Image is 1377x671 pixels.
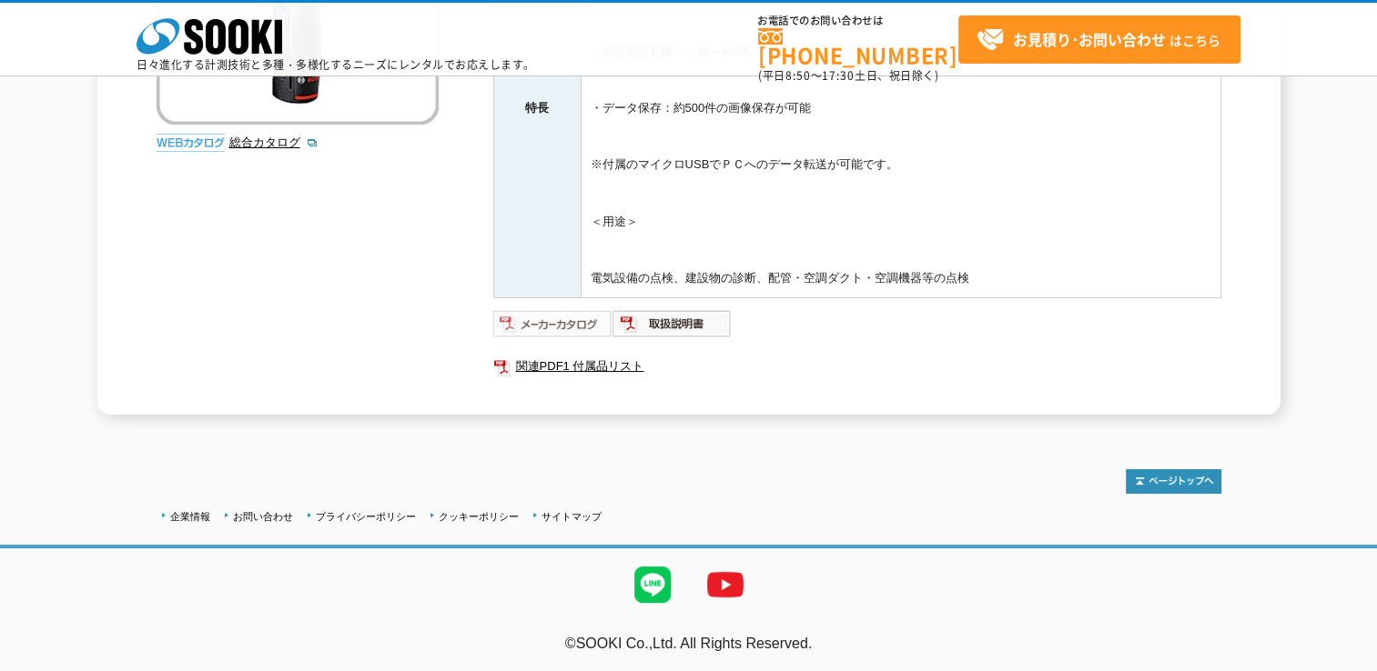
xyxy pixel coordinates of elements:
strong: お見積り･お問い合わせ [1013,28,1166,50]
a: 関連PDF1 付属品リスト [493,355,1221,378]
img: LINE [616,548,689,621]
a: メーカーカタログ [493,321,613,335]
span: お電話でのお問い合わせは [758,15,958,26]
span: 17:30 [822,67,855,84]
img: YouTube [689,548,762,621]
img: webカタログ [157,134,225,152]
img: トップページへ [1126,469,1221,494]
a: お問い合わせ [233,511,293,522]
img: メーカーカタログ [493,309,613,338]
a: [PHONE_NUMBER] [758,28,958,65]
a: テストMail [1307,655,1377,670]
span: (平日 ～ 土日、祝日除く) [758,67,938,84]
a: お見積り･お問い合わせはこちら [958,15,1240,64]
a: クッキーポリシー [439,511,519,522]
a: 取扱説明書 [613,321,732,335]
a: サイトマップ [542,511,602,522]
span: はこちら [977,26,1220,54]
a: 総合カタログ [229,135,319,149]
a: 企業情報 [170,511,210,522]
img: 取扱説明書 [613,309,732,338]
p: 日々進化する計測技術と多種・多様化するニーズにレンタルでお応えします。 [137,59,535,70]
a: プライバシーポリシー [316,511,416,522]
span: 8:50 [785,67,811,84]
